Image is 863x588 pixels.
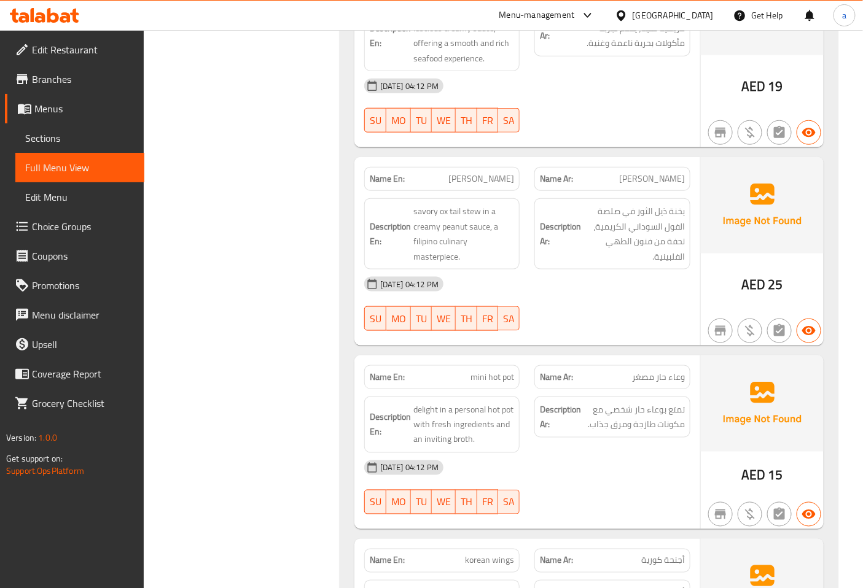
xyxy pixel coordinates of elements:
[370,493,381,511] span: SU
[498,108,520,133] button: SA
[416,493,427,511] span: TU
[584,402,685,432] span: تمتع بوعاء حار شخصي مع مكونات طازجة ومرق جذاب.
[738,120,762,145] button: Purchased item
[503,493,515,511] span: SA
[5,330,144,359] a: Upsell
[456,108,477,133] button: TH
[386,306,411,331] button: MO
[432,306,456,331] button: WE
[741,463,765,487] span: AED
[461,493,472,511] span: TH
[540,371,573,384] strong: Name Ar:
[584,204,685,264] span: يخنة ذيل الثور في صلصة الفول السوداني الكريمية، تحفة من فنون الطهي الفلبينية.
[738,319,762,343] button: Purchased item
[5,300,144,330] a: Menu disclaimer
[477,306,498,331] button: FR
[456,306,477,331] button: TH
[437,310,451,328] span: WE
[25,160,135,175] span: Full Menu View
[768,74,783,98] span: 19
[32,308,135,322] span: Menu disclaimer
[708,319,733,343] button: Not branch specific item
[386,108,411,133] button: MO
[5,359,144,389] a: Coverage Report
[416,310,427,328] span: TU
[370,410,411,440] strong: Description En:
[767,502,792,527] button: Not has choices
[32,337,135,352] span: Upsell
[370,310,381,328] span: SU
[32,42,135,57] span: Edit Restaurant
[25,131,135,145] span: Sections
[619,172,685,185] span: [PERSON_NAME]
[370,172,405,185] strong: Name En:
[767,120,792,145] button: Not has choices
[364,108,386,133] button: SU
[540,14,581,44] strong: Description Ar:
[411,306,432,331] button: TU
[413,6,515,66] span: king fish served in a luscious creamy sauce, offering a smooth and rich seafood experience.
[477,108,498,133] button: FR
[741,74,765,98] span: AED
[411,490,432,514] button: TU
[32,249,135,263] span: Coupons
[5,35,144,64] a: Edit Restaurant
[364,490,386,514] button: SU
[540,402,581,432] strong: Description Ar:
[768,273,783,296] span: 25
[797,319,821,343] button: Available
[32,72,135,87] span: Branches
[5,94,144,123] a: Menus
[364,306,386,331] button: SU
[633,9,714,22] div: [GEOGRAPHIC_DATA]
[498,306,520,331] button: SA
[701,157,824,253] img: Ae5nvW7+0k+MAAAAAElFTkSuQmCC
[540,172,573,185] strong: Name Ar:
[797,120,821,145] button: Available
[540,554,573,567] strong: Name Ar:
[370,554,405,567] strong: Name En:
[34,101,135,116] span: Menus
[465,554,514,567] span: korean wings
[5,241,144,271] a: Coupons
[5,271,144,300] a: Promotions
[437,112,451,130] span: WE
[411,108,432,133] button: TU
[15,123,144,153] a: Sections
[461,310,472,328] span: TH
[641,554,685,567] span: أجنحة كورية
[701,355,824,451] img: Ae5nvW7+0k+MAAAAAElFTkSuQmCC
[32,278,135,293] span: Promotions
[370,21,411,51] strong: Description En:
[632,371,685,384] span: وعاء حار مصغر
[32,366,135,381] span: Coverage Report
[391,493,406,511] span: MO
[471,371,514,384] span: mini hot pot
[370,371,405,384] strong: Name En:
[375,279,443,290] span: [DATE] 04:12 PM
[5,389,144,418] a: Grocery Checklist
[767,319,792,343] button: Not has choices
[498,490,520,514] button: SA
[370,219,411,249] strong: Description En:
[15,153,144,182] a: Full Menu View
[391,310,406,328] span: MO
[38,430,57,446] span: 1.0.0
[370,112,381,130] span: SU
[6,463,84,479] a: Support.OpsPlatform
[432,490,456,514] button: WE
[741,273,765,296] span: AED
[482,112,493,130] span: FR
[416,112,427,130] span: TU
[540,219,581,249] strong: Description Ar:
[32,396,135,411] span: Grocery Checklist
[482,310,493,328] span: FR
[375,462,443,474] span: [DATE] 04:12 PM
[738,502,762,527] button: Purchased item
[503,310,515,328] span: SA
[5,64,144,94] a: Branches
[448,172,514,185] span: [PERSON_NAME]
[482,493,493,511] span: FR
[456,490,477,514] button: TH
[768,463,783,487] span: 15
